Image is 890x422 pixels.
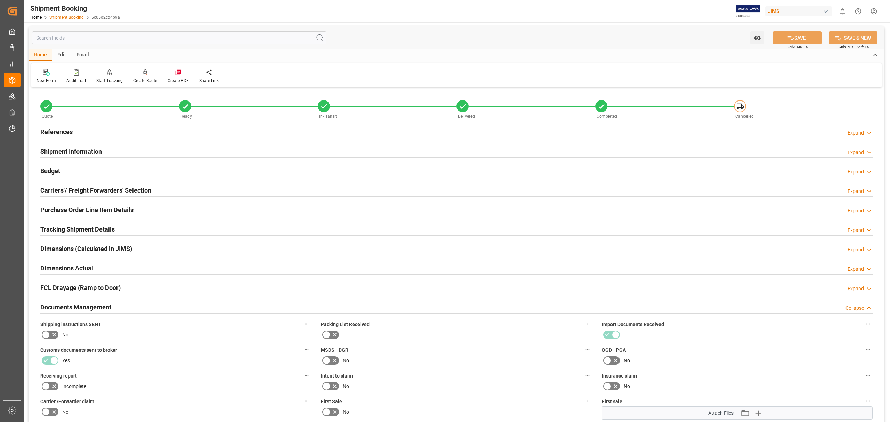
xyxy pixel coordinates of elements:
[848,149,864,156] div: Expand
[848,207,864,214] div: Expand
[583,345,592,354] button: MSDS - DGR
[40,283,121,292] h2: FCL Drayage (Ramp to Door)
[602,321,664,328] span: Import Documents Received
[765,6,832,16] div: JIMS
[343,408,349,416] span: No
[583,319,592,328] button: Packing List Received
[848,266,864,273] div: Expand
[40,321,101,328] span: Shipping instructions SENT
[602,372,637,380] span: Insurance claim
[848,246,864,253] div: Expand
[62,408,68,416] span: No
[848,168,864,176] div: Expand
[765,5,835,18] button: JIMS
[321,372,353,380] span: Intent to claim
[597,114,617,119] span: Completed
[319,114,337,119] span: In-Transit
[835,3,850,19] button: show 0 new notifications
[848,285,864,292] div: Expand
[829,31,877,44] button: SAVE & NEW
[602,347,626,354] span: OGD - PGA
[40,127,73,137] h2: References
[773,31,822,44] button: SAVE
[30,15,42,20] a: Home
[302,319,311,328] button: Shipping instructions SENT
[736,5,760,17] img: Exertis%20JAM%20-%20Email%20Logo.jpg_1722504956.jpg
[848,188,864,195] div: Expand
[180,114,192,119] span: Ready
[62,357,70,364] span: Yes
[42,114,53,119] span: Quote
[735,114,754,119] span: Cancelled
[40,302,111,312] h2: Documents Management
[458,114,475,119] span: Delivered
[168,78,189,84] div: Create PDF
[602,398,622,405] span: First sale
[40,263,93,273] h2: Dimensions Actual
[864,397,873,406] button: First sale
[848,227,864,234] div: Expand
[40,186,151,195] h2: Carriers'/ Freight Forwarders' Selection
[37,78,56,84] div: New Form
[848,129,864,137] div: Expand
[321,321,370,328] span: Packing List Received
[40,244,132,253] h2: Dimensions (Calculated in JIMS)
[40,398,94,405] span: Carrier /Forwarder claim
[52,49,71,61] div: Edit
[40,372,77,380] span: Receiving report
[32,31,326,44] input: Search Fields
[40,205,133,214] h2: Purchase Order Line Item Details
[40,166,60,176] h2: Budget
[708,409,734,417] span: Attach Files
[30,3,120,14] div: Shipment Booking
[864,371,873,380] button: Insurance claim
[624,357,630,364] span: No
[850,3,866,19] button: Help Center
[40,147,102,156] h2: Shipment Information
[133,78,157,84] div: Create Route
[788,44,808,49] span: Ctrl/CMD + S
[864,319,873,328] button: Import Documents Received
[302,371,311,380] button: Receiving report
[839,44,869,49] span: Ctrl/CMD + Shift + S
[302,345,311,354] button: Customs documents sent to broker
[49,15,84,20] a: Shipment Booking
[750,31,764,44] button: open menu
[96,78,123,84] div: Start Tracking
[66,78,86,84] div: Audit Trail
[624,383,630,390] span: No
[40,347,117,354] span: Customs documents sent to broker
[302,397,311,406] button: Carrier /Forwarder claim
[321,398,342,405] span: First Sale
[199,78,219,84] div: Share Link
[71,49,94,61] div: Email
[62,383,86,390] span: Incomplete
[40,225,115,234] h2: Tracking Shipment Details
[321,347,348,354] span: MSDS - DGR
[62,331,68,339] span: No
[583,397,592,406] button: First Sale
[864,345,873,354] button: OGD - PGA
[29,49,52,61] div: Home
[583,371,592,380] button: Intent to claim
[343,383,349,390] span: No
[845,305,864,312] div: Collapse
[343,357,349,364] span: No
